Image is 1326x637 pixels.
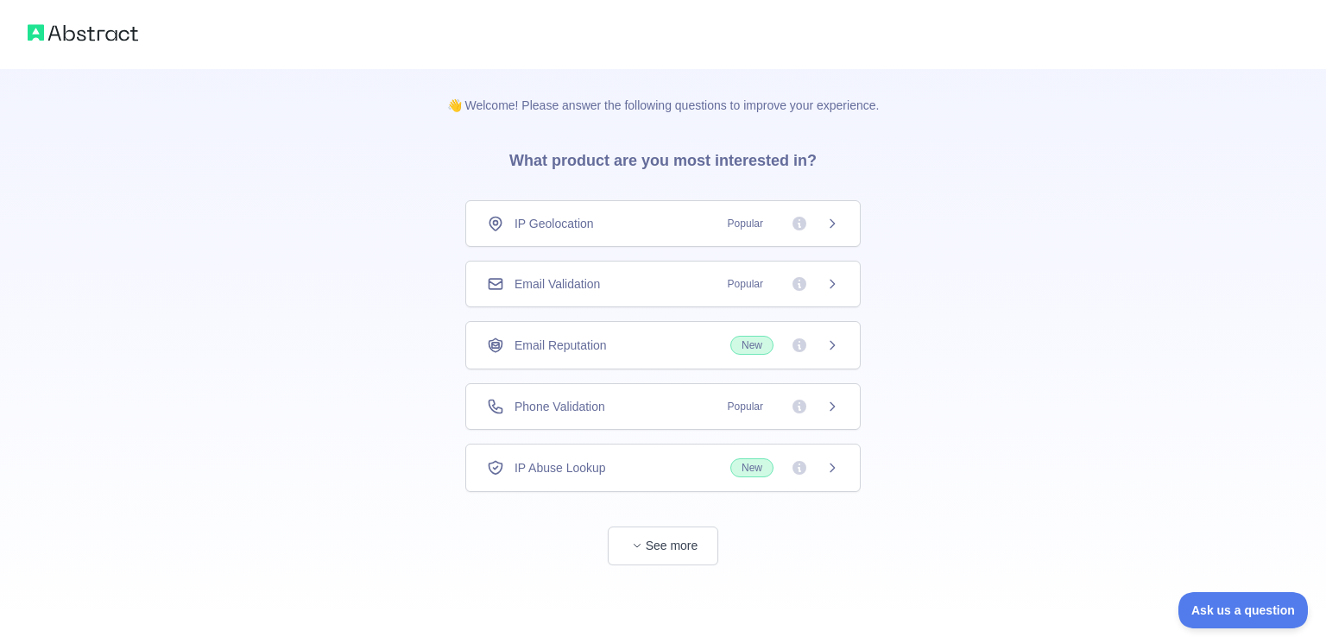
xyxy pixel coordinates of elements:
h3: What product are you most interested in? [482,114,844,200]
span: IP Geolocation [515,215,594,232]
span: Email Validation [515,275,600,293]
span: Popular [717,275,773,293]
span: New [730,336,773,355]
span: New [730,458,773,477]
img: Abstract logo [28,21,138,45]
iframe: Toggle Customer Support [1178,592,1309,628]
span: Popular [717,398,773,415]
span: Popular [717,215,773,232]
p: 👋 Welcome! Please answer the following questions to improve your experience. [420,69,907,114]
button: See more [608,527,718,565]
span: IP Abuse Lookup [515,459,606,476]
span: Phone Validation [515,398,605,415]
span: Email Reputation [515,337,607,354]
